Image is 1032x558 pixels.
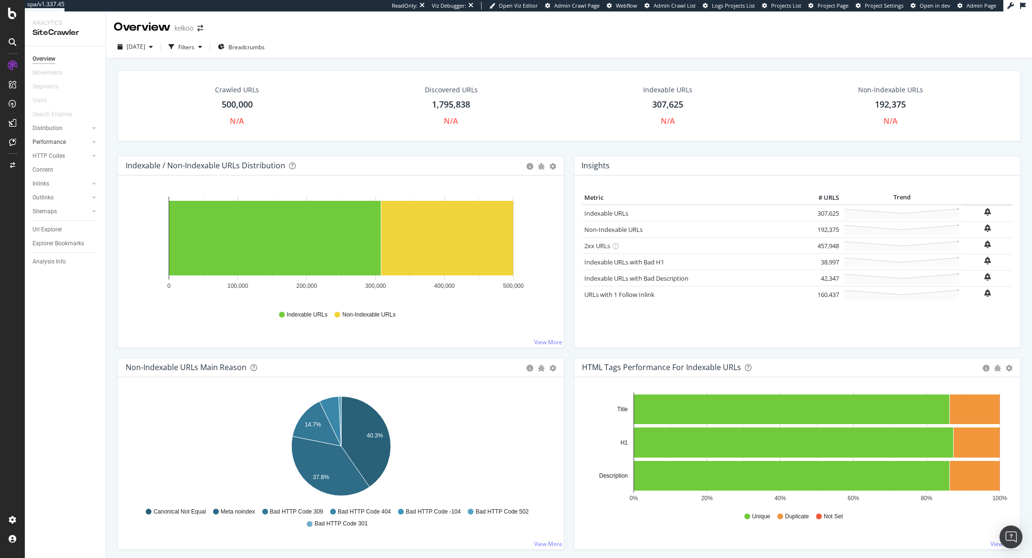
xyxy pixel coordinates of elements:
[774,495,786,502] text: 40%
[32,68,72,78] a: Movements
[392,2,418,10] div: ReadOnly:
[582,362,741,372] div: HTML Tags Performance for Indexable URLs
[803,254,841,270] td: 38,997
[227,283,248,289] text: 100,000
[584,225,643,234] a: Non-Indexable URLs
[305,421,321,427] text: 14.7%
[841,191,962,205] th: Trend
[549,365,556,372] div: gear
[617,406,628,413] text: Title
[607,2,637,10] a: Webflow
[222,98,253,111] div: 500,000
[126,362,247,372] div: Non-Indexable URLs Main Reason
[296,283,317,289] text: 200,000
[32,207,57,217] div: Sitemaps
[32,96,47,106] div: Visits
[883,116,898,127] div: N/A
[584,241,610,250] a: 2xx URLs
[643,85,692,95] div: Indexable URLs
[178,43,194,51] div: Filters
[503,283,524,289] text: 500,000
[214,39,269,55] button: Breadcrumbs
[32,137,89,147] a: Performance
[858,85,923,95] div: Non-Indexable URLs
[554,2,600,9] span: Admin Crawl Page
[983,365,989,372] div: circle-info
[499,2,538,9] span: Open Viz Editor
[230,116,244,127] div: N/A
[652,98,683,111] div: 307,625
[584,274,688,283] a: Indexable URLs with Bad Description
[32,239,84,249] div: Explorer Bookmarks
[920,2,950,9] span: Open in dev
[434,283,455,289] text: 400,000
[32,54,99,64] a: Overview
[425,85,478,95] div: Discovered URLs
[967,2,996,9] span: Admin Page
[221,508,255,516] span: Meta noindex
[752,513,770,521] span: Unique
[32,165,99,175] a: Content
[215,85,259,95] div: Crawled URLs
[856,2,903,10] a: Project Settings
[616,2,637,9] span: Webflow
[313,473,329,480] text: 37.8%
[126,393,557,503] svg: A chart.
[584,209,628,218] a: Indexable URLs
[1006,365,1012,372] div: gear
[32,109,72,120] div: Search Engines
[865,2,903,9] span: Project Settings
[114,39,157,55] button: [DATE]
[803,286,841,303] td: 160,437
[621,439,628,446] text: H1
[582,191,803,205] th: Metric
[32,151,65,161] div: HTTP Codes
[538,163,545,170] div: bug
[406,508,461,516] span: Bad HTTP Code -104
[771,2,801,9] span: Projects List
[527,365,533,372] div: circle-info
[32,225,62,235] div: Url Explorer
[527,163,533,170] div: circle-info
[32,109,82,120] a: Search Engines
[365,283,386,289] text: 300,000
[534,338,562,346] a: View More
[32,123,63,133] div: Distribution
[114,19,171,35] div: Overview
[32,239,99,249] a: Explorer Bookmarks
[32,54,55,64] div: Overview
[803,221,841,238] td: 192,375
[957,2,996,10] a: Admin Page
[338,508,391,516] span: Bad HTTP Code 404
[126,191,557,302] svg: A chart.
[314,520,367,528] span: Bad HTTP Code 301
[803,191,841,205] th: # URLS
[803,205,841,221] td: 307,625
[270,508,323,516] span: Bad HTTP Code 309
[990,540,1019,548] a: View More
[584,290,655,299] a: URLs with 1 Follow Inlink
[32,82,58,92] div: Segments
[32,19,98,27] div: Analytics
[197,25,203,32] div: arrow-right-arrow-left
[921,495,932,502] text: 80%
[32,165,53,175] div: Content
[489,2,538,10] a: Open Viz Editor
[785,513,809,521] span: Duplicate
[1000,525,1022,548] div: Open Intercom Messenger
[32,207,89,217] a: Sitemaps
[32,82,68,92] a: Segments
[911,2,950,10] a: Open in dev
[712,2,755,9] span: Logs Projects List
[534,540,562,548] a: View More
[984,208,991,216] div: bell-plus
[549,163,556,170] div: gear
[127,43,145,51] span: 2025 Jul. 28th
[582,393,1013,503] div: A chart.
[984,273,991,281] div: bell-plus
[703,2,755,10] a: Logs Projects List
[228,43,265,51] span: Breadcrumbs
[803,270,841,286] td: 42,347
